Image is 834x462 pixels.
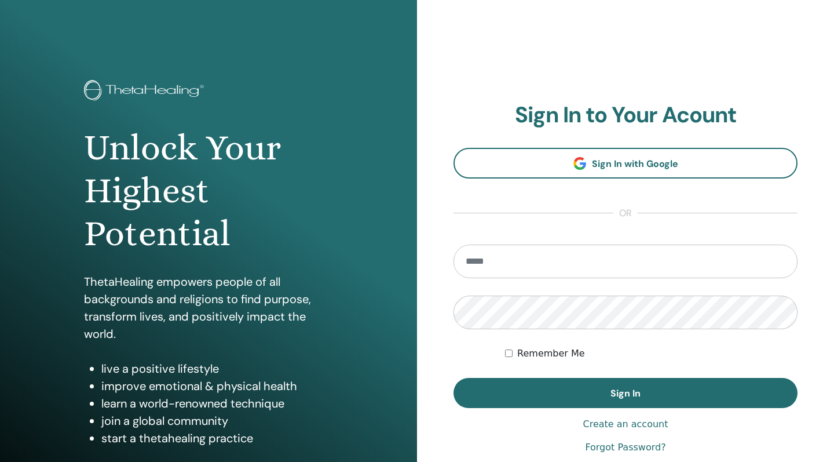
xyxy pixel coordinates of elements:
button: Sign In [453,378,798,408]
span: Sign In [610,387,641,399]
li: improve emotional & physical health [101,377,333,395]
p: ThetaHealing empowers people of all backgrounds and religions to find purpose, transform lives, a... [84,273,333,343]
li: join a global community [101,412,333,430]
label: Remember Me [517,347,585,361]
h1: Unlock Your Highest Potential [84,126,333,256]
span: or [613,206,638,220]
li: start a thetahealing practice [101,430,333,447]
div: Keep me authenticated indefinitely or until I manually logout [505,347,798,361]
a: Sign In with Google [453,148,798,179]
li: live a positive lifestyle [101,360,333,377]
a: Create an account [583,417,668,431]
li: learn a world-renowned technique [101,395,333,412]
span: Sign In with Google [592,158,678,170]
h2: Sign In to Your Acount [453,102,798,129]
a: Forgot Password? [585,441,665,454]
